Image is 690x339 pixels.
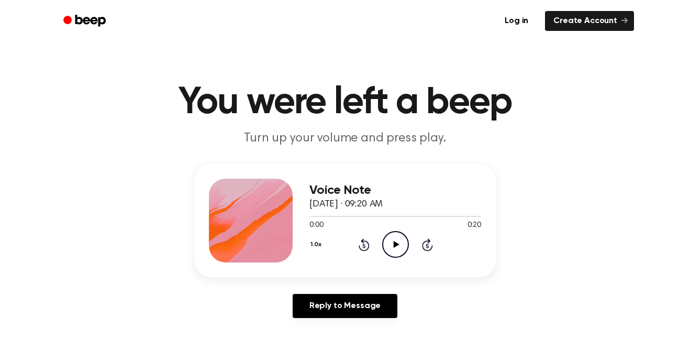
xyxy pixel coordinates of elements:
h1: You were left a beep [77,84,613,122]
span: [DATE] · 09:20 AM [309,200,383,209]
a: Create Account [545,11,634,31]
a: Reply to Message [293,294,397,318]
p: Turn up your volume and press play. [144,130,546,147]
button: 1.0x [309,236,325,254]
a: Beep [56,11,115,31]
a: Log in [494,9,539,33]
span: 0:00 [309,220,323,231]
span: 0:20 [468,220,481,231]
h3: Voice Note [309,183,481,198]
